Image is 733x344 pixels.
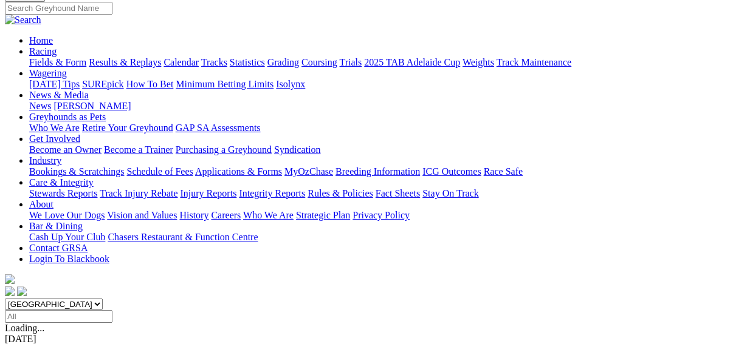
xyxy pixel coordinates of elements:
[267,57,299,67] a: Grading
[5,310,112,323] input: Select date
[29,177,94,187] a: Care & Integrity
[29,243,88,253] a: Contact GRSA
[201,57,227,67] a: Tracks
[29,166,728,177] div: Industry
[29,123,728,133] div: Greyhounds as Pets
[29,133,80,144] a: Get Involved
[5,15,41,25] img: Search
[276,79,305,89] a: Isolynx
[29,57,86,67] a: Fields & Form
[5,286,15,296] img: facebook.svg
[29,166,124,177] a: Bookings & Scratchings
[274,144,320,155] a: Syndication
[107,210,177,220] a: Vision and Values
[126,79,174,89] a: How To Bet
[364,57,460,67] a: 2025 TAB Adelaide Cup
[29,199,53,209] a: About
[29,79,728,90] div: Wagering
[301,57,337,67] a: Coursing
[82,79,123,89] a: SUREpick
[29,232,105,242] a: Cash Up Your Club
[336,166,420,177] a: Breeding Information
[422,188,478,198] a: Stay On Track
[29,144,728,155] div: Get Involved
[29,144,102,155] a: Become an Owner
[29,155,61,166] a: Industry
[29,79,80,89] a: [DATE] Tips
[29,101,51,111] a: News
[243,210,294,220] a: Who We Are
[29,188,97,198] a: Stewards Reports
[497,57,571,67] a: Track Maintenance
[29,188,728,199] div: Care & Integrity
[5,274,15,284] img: logo-grsa-white.png
[17,286,27,296] img: twitter.svg
[179,210,208,220] a: History
[211,210,241,220] a: Careers
[29,57,728,68] div: Racing
[176,123,261,133] a: GAP SA Assessments
[104,144,173,155] a: Become a Trainer
[29,210,728,221] div: About
[5,323,44,333] span: Loading...
[29,90,89,100] a: News & Media
[195,166,282,177] a: Applications & Forms
[126,166,193,177] a: Schedule of Fees
[108,232,258,242] a: Chasers Restaurant & Function Centre
[82,123,173,133] a: Retire Your Greyhound
[29,221,83,231] a: Bar & Dining
[376,188,420,198] a: Fact Sheets
[5,2,112,15] input: Search
[230,57,265,67] a: Statistics
[353,210,410,220] a: Privacy Policy
[29,46,57,56] a: Racing
[29,254,109,264] a: Login To Blackbook
[180,188,236,198] a: Injury Reports
[296,210,350,220] a: Strategic Plan
[339,57,362,67] a: Trials
[308,188,373,198] a: Rules & Policies
[29,35,53,46] a: Home
[29,123,80,133] a: Who We Are
[29,112,106,122] a: Greyhounds as Pets
[29,232,728,243] div: Bar & Dining
[176,79,274,89] a: Minimum Betting Limits
[463,57,494,67] a: Weights
[422,166,481,177] a: ICG Outcomes
[53,101,131,111] a: [PERSON_NAME]
[239,188,305,198] a: Integrity Reports
[29,68,67,78] a: Wagering
[89,57,161,67] a: Results & Replays
[284,166,333,177] a: MyOzChase
[483,166,522,177] a: Race Safe
[100,188,177,198] a: Track Injury Rebate
[29,101,728,112] div: News & Media
[176,144,272,155] a: Purchasing a Greyhound
[163,57,199,67] a: Calendar
[29,210,105,220] a: We Love Our Dogs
